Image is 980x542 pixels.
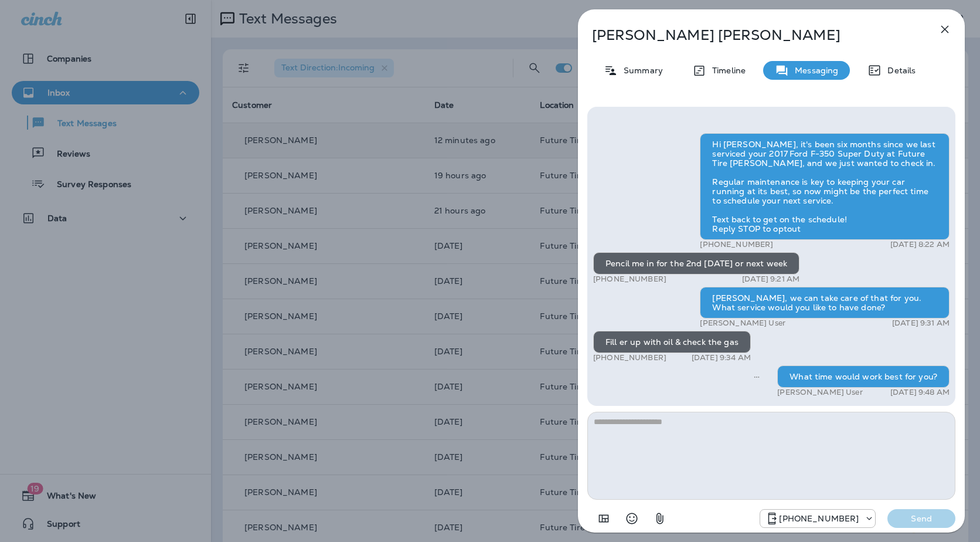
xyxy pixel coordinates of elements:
[777,365,950,388] div: What time would work best for you?
[760,511,875,526] div: +1 (928) 232-1970
[779,514,859,523] p: [PHONE_NUMBER]
[593,353,666,363] p: [PHONE_NUMBER]
[890,388,950,397] p: [DATE] 9:48 AM
[618,66,663,75] p: Summary
[593,252,799,275] div: Pencil me in for the 2nd [DATE] or next week
[890,240,950,249] p: [DATE] 8:22 AM
[700,287,950,319] div: [PERSON_NAME], we can take care of that for you. What service would you like to have done?
[593,331,751,353] div: Fill er up with oil & check the gas
[593,275,666,284] p: [PHONE_NUMBER]
[620,507,644,530] button: Select an emoji
[706,66,746,75] p: Timeline
[700,133,950,240] div: Hi [PERSON_NAME], it's been six months since we last serviced your 2017 Ford F-350 Super Duty at ...
[789,66,838,75] p: Messaging
[892,319,950,328] p: [DATE] 9:31 AM
[592,507,615,530] button: Add in a premade template
[777,388,863,397] p: [PERSON_NAME] User
[692,353,751,363] p: [DATE] 9:34 AM
[700,319,785,328] p: [PERSON_NAME] User
[882,66,916,75] p: Details
[742,275,799,284] p: [DATE] 9:21 AM
[592,27,912,43] p: [PERSON_NAME] [PERSON_NAME]
[754,371,760,381] span: Sent
[700,240,773,249] p: [PHONE_NUMBER]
